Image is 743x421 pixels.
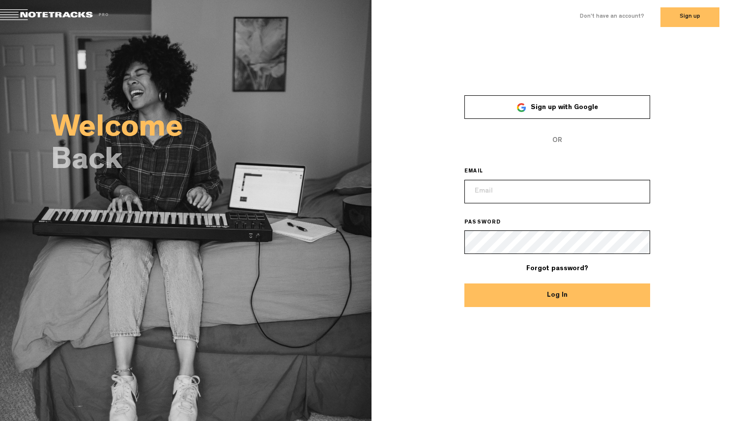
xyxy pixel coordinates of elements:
[464,219,515,227] label: PASSWORD
[526,265,588,272] a: Forgot password?
[660,7,719,27] button: Sign up
[464,283,650,307] button: Log In
[51,116,371,143] h2: Welcome
[51,148,371,176] h2: Back
[531,104,598,111] span: Sign up with Google
[580,13,644,21] label: Don't have an account?
[464,180,650,203] input: Email
[464,168,497,176] label: EMAIL
[464,129,650,152] span: OR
